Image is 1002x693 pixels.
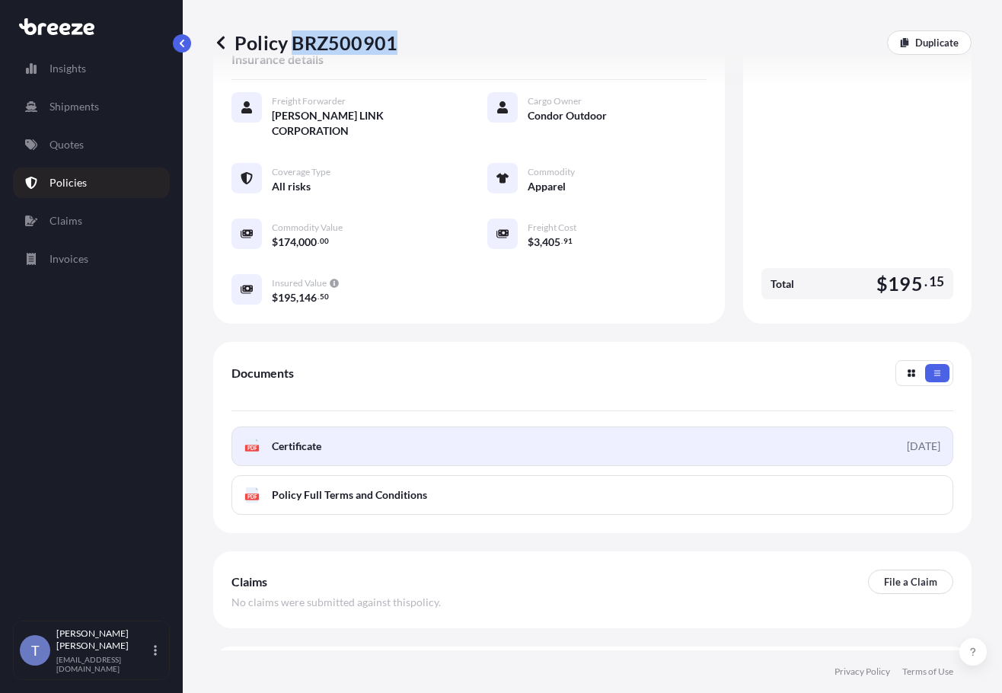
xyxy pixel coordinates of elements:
[49,175,87,190] p: Policies
[528,95,582,107] span: Cargo Owner
[915,35,959,50] p: Duplicate
[272,237,278,247] span: $
[296,237,298,247] span: ,
[49,213,82,228] p: Claims
[272,179,311,194] span: All risks
[13,168,170,198] a: Policies
[318,238,319,244] span: .
[272,95,346,107] span: Freight Forwarder
[231,426,953,466] a: PDFCertificate[DATE]
[907,439,940,454] div: [DATE]
[56,628,151,652] p: [PERSON_NAME] [PERSON_NAME]
[49,251,88,267] p: Invoices
[31,643,40,658] span: T
[528,108,607,123] span: Condor Outdoor
[272,166,330,178] span: Coverage Type
[278,237,296,247] span: 174
[231,475,953,515] a: PDFPolicy Full Terms and Conditions
[278,292,296,303] span: 195
[528,166,575,178] span: Commodity
[528,179,566,194] span: Apparel
[247,494,257,500] text: PDF
[320,294,329,299] span: 50
[834,666,890,678] a: Privacy Policy
[231,595,441,610] span: No claims were submitted against this policy .
[13,244,170,274] a: Invoices
[247,445,257,451] text: PDF
[231,574,267,589] span: Claims
[876,274,888,293] span: $
[272,277,327,289] span: Insured Value
[49,61,86,76] p: Insights
[272,487,427,503] span: Policy Full Terms and Conditions
[542,237,560,247] span: 405
[563,238,573,244] span: 91
[298,237,317,247] span: 000
[887,30,972,55] a: Duplicate
[884,574,937,589] p: File a Claim
[213,30,397,55] p: Policy BRZ500901
[56,655,151,673] p: [EMAIL_ADDRESS][DOMAIN_NAME]
[231,366,294,381] span: Documents
[540,237,542,247] span: ,
[561,238,563,244] span: .
[272,292,278,303] span: $
[320,238,329,244] span: 00
[929,277,944,286] span: 15
[528,222,576,234] span: Freight Cost
[771,276,794,292] span: Total
[49,99,99,114] p: Shipments
[888,274,923,293] span: 195
[296,292,298,303] span: ,
[924,277,927,286] span: .
[49,137,84,152] p: Quotes
[528,237,534,247] span: $
[13,53,170,84] a: Insights
[13,91,170,122] a: Shipments
[868,570,953,594] a: File a Claim
[272,108,451,139] span: [PERSON_NAME] LINK CORPORATION
[318,294,319,299] span: .
[13,206,170,236] a: Claims
[13,129,170,160] a: Quotes
[272,439,321,454] span: Certificate
[902,666,953,678] a: Terms of Use
[534,237,540,247] span: 3
[298,292,317,303] span: 146
[272,222,343,234] span: Commodity Value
